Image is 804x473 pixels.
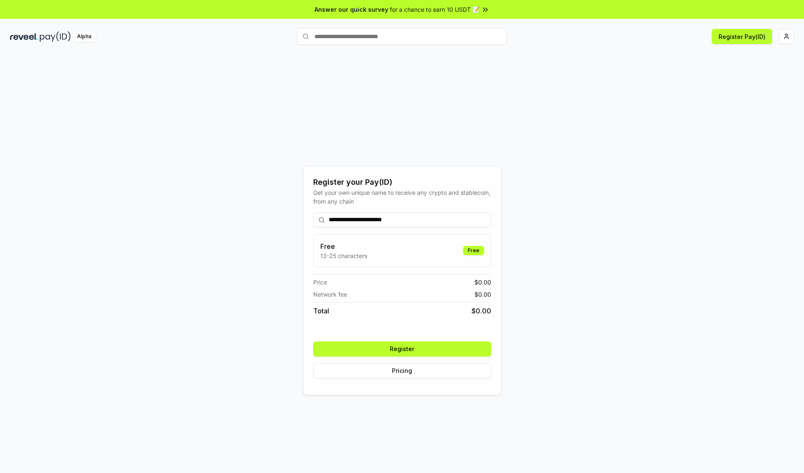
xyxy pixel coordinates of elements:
[313,363,491,378] button: Pricing
[474,290,491,299] span: $ 0.00
[10,31,38,42] img: reveel_dark
[40,31,71,42] img: pay_id
[474,278,491,287] span: $ 0.00
[313,188,491,206] div: Get your own unique name to receive any crypto and stablecoin, from any chain
[390,5,479,14] span: for a chance to earn 10 USDT 📝
[712,29,772,44] button: Register Pay(ID)
[313,278,327,287] span: Price
[320,251,367,260] p: 13-25 characters
[313,290,347,299] span: Network fee
[314,5,388,14] span: Answer our quick survey
[463,246,484,255] div: Free
[313,176,491,188] div: Register your Pay(ID)
[313,341,491,357] button: Register
[72,31,96,42] div: Alpha
[313,306,329,316] span: Total
[320,241,367,251] h3: Free
[472,306,491,316] span: $ 0.00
